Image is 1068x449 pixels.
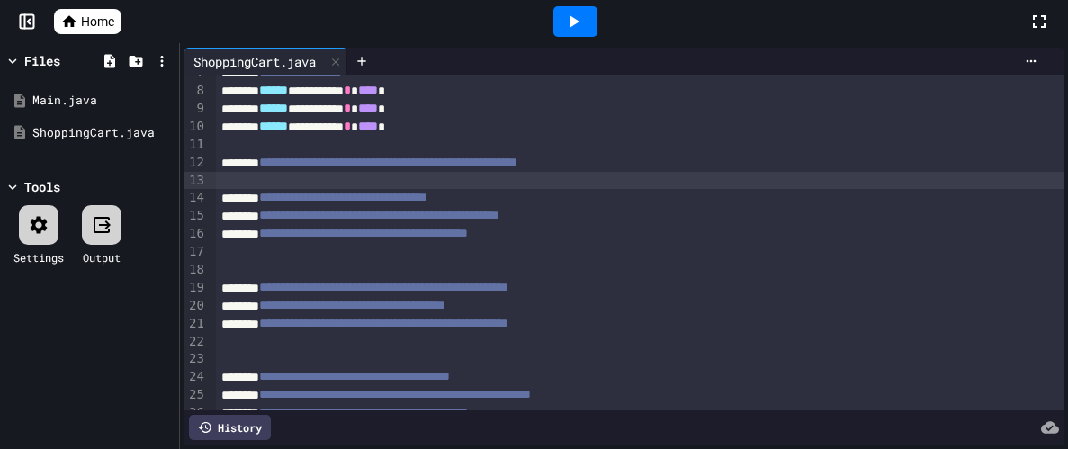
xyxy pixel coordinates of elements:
div: 19 [184,279,207,297]
div: 20 [184,297,207,315]
div: 24 [184,368,207,386]
div: 10 [184,118,207,136]
div: Tools [24,177,60,196]
span: Home [81,13,114,31]
div: 25 [184,386,207,404]
div: 14 [184,189,207,207]
div: 17 [184,243,207,261]
div: 12 [184,154,207,172]
div: 21 [184,315,207,333]
div: 26 [184,404,207,422]
a: Home [54,9,121,34]
div: 9 [184,100,207,118]
div: 11 [184,136,207,154]
div: ShoppingCart.java [184,52,325,71]
div: 15 [184,207,207,225]
div: 13 [184,172,207,190]
div: Files [24,51,60,70]
div: 18 [184,261,207,279]
div: ShoppingCart.java [184,48,347,75]
div: 16 [184,225,207,243]
div: History [189,415,271,440]
div: Main.java [32,92,173,110]
div: 23 [184,350,207,368]
div: 8 [184,82,207,100]
div: Output [83,249,121,265]
div: Settings [13,249,64,265]
div: ShoppingCart.java [32,124,173,142]
div: 22 [184,333,207,351]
